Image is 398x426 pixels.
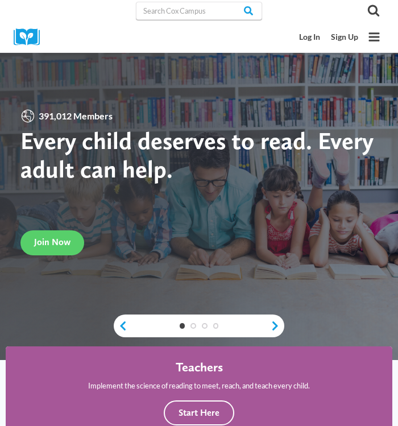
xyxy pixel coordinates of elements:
[20,230,84,255] a: Join Now
[325,27,363,47] a: Sign Up
[88,380,310,391] p: Implement the science of reading to meet, reach, and teach every child.
[293,27,325,47] a: Log In
[20,126,374,184] strong: Every child deserves to read. Every adult can help.
[271,320,284,331] a: next
[35,109,117,123] span: 391,012 Members
[136,2,262,20] input: Search Cox Campus
[164,400,234,425] button: Start Here
[213,323,219,329] a: 4
[114,315,284,337] div: content slider buttons
[34,237,71,247] span: Join Now
[14,28,48,46] img: Cox Campus
[176,360,223,375] h4: Teachers
[114,320,127,331] a: previous
[190,323,196,329] a: 2
[202,323,208,329] a: 3
[180,323,185,329] a: 1
[293,27,363,47] nav: Secondary Mobile Navigation
[364,27,384,47] button: Open menu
